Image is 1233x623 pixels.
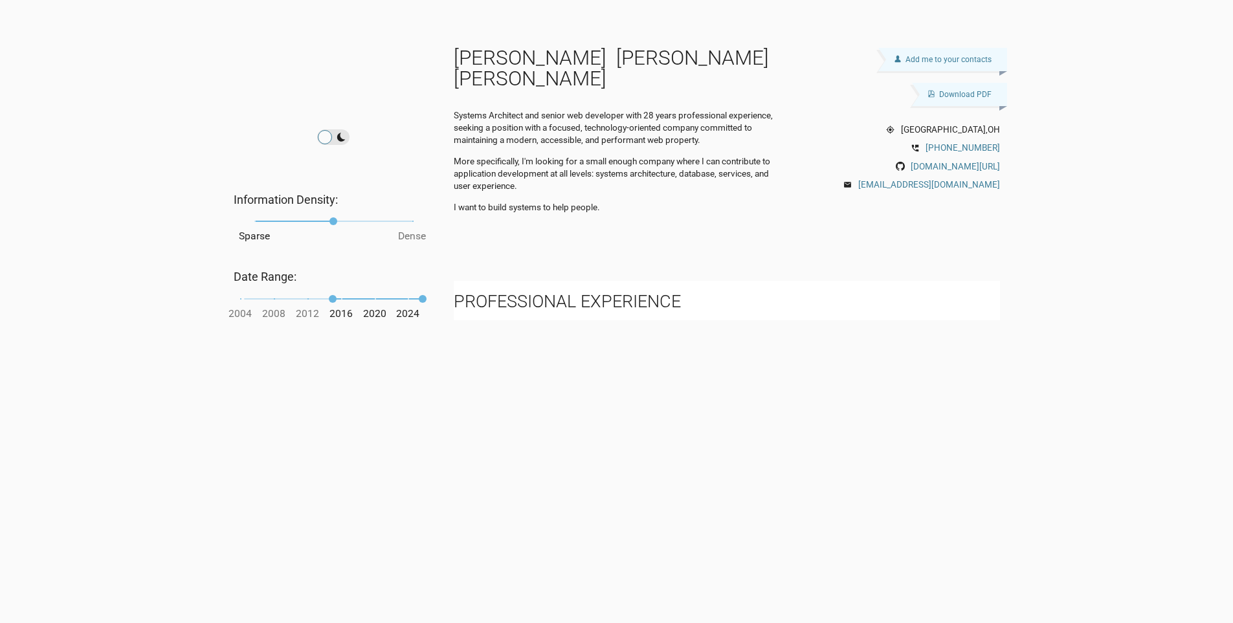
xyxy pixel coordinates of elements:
[454,201,781,213] p: I want to build systems to help people.
[858,179,1000,191] a: [EMAIL_ADDRESS][DOMAIN_NAME]
[398,229,426,244] span: Dense
[911,160,1000,173] a: [DOMAIN_NAME][URL]
[454,46,606,70] span: [PERSON_NAME]
[454,48,781,89] h1: Aaron J. Lampros
[894,55,992,64] span: Add me to your contacts
[228,307,252,322] span: 2004
[363,307,386,322] span: 2020
[234,191,423,208] p: Information Density:
[234,268,423,285] p: Date Range:
[920,83,1007,106] a: Download PDF
[329,307,353,322] span: 2016
[454,69,781,89] span: [PERSON_NAME]
[239,229,270,244] span: Sparse
[606,46,770,70] span: [PERSON_NAME]
[886,48,1007,71] a: Add me to your contacts
[262,307,285,322] span: 2008
[296,307,319,322] span: 2012
[901,124,1000,136] span: [GEOGRAPHIC_DATA],
[928,90,992,99] span: Download PDF
[926,142,1000,154] a: [PHONE_NUMBER]
[454,292,1000,312] h2: Professional Experience
[454,109,781,147] p: Systems Architect and senior web developer with 28 years professional experience, seeking a posit...
[396,307,419,322] span: 2024
[454,155,781,193] p: More specifically, I'm looking for a small enough company where I can contribute to application d...
[988,124,1000,135] abbr: Ohio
